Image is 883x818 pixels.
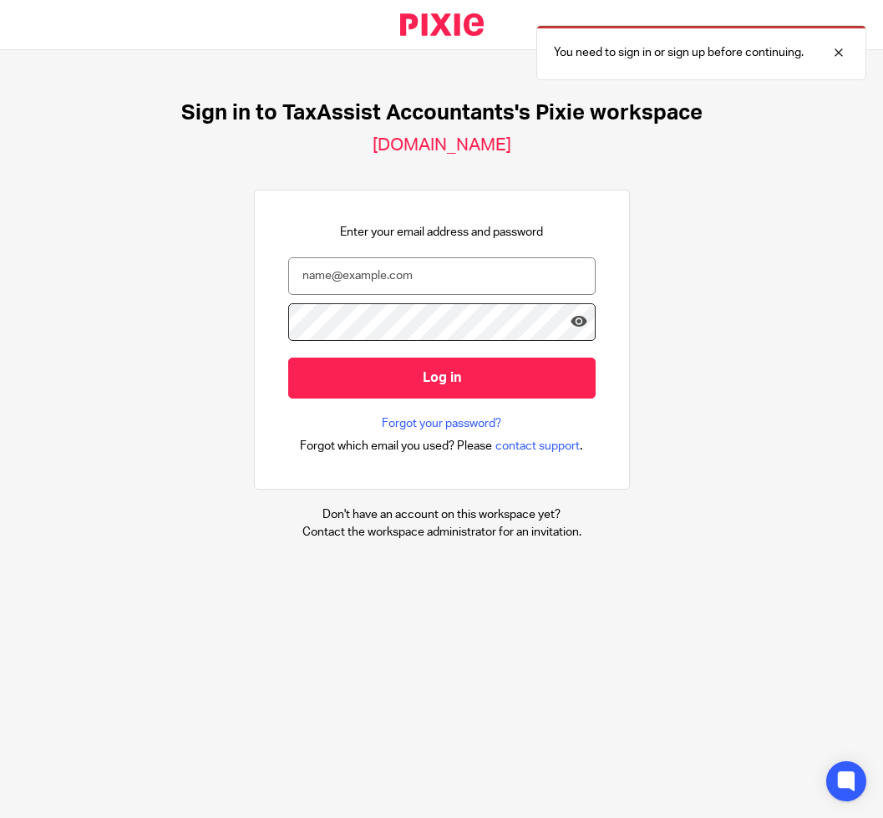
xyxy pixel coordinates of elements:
[302,524,581,541] p: Contact the workspace administrator for an invitation.
[181,100,703,126] h1: Sign in to TaxAssist Accountants's Pixie workspace
[495,438,580,455] span: contact support
[382,415,501,432] a: Forgot your password?
[340,224,543,241] p: Enter your email address and password
[288,358,596,399] input: Log in
[300,438,492,455] span: Forgot which email you used? Please
[302,506,581,523] p: Don't have an account on this workspace yet?
[554,44,804,61] p: You need to sign in or sign up before continuing.
[288,257,596,295] input: name@example.com
[373,135,511,156] h2: [DOMAIN_NAME]
[300,436,583,455] div: .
